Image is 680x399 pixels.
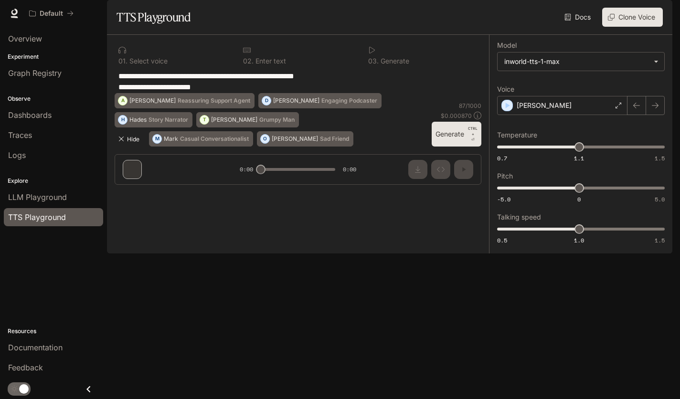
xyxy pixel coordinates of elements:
[321,98,377,104] p: Engaging Podcaster
[602,8,663,27] button: Clone Voice
[272,136,318,142] p: [PERSON_NAME]
[504,57,649,66] div: inworld-tts-1-max
[211,117,257,123] p: [PERSON_NAME]
[497,154,507,162] span: 0.7
[497,195,510,203] span: -5.0
[497,214,541,220] p: Talking speed
[115,112,192,127] button: HHadesStory Narrator
[243,58,254,64] p: 0 2 .
[118,58,127,64] p: 0 1 .
[115,93,255,108] button: A[PERSON_NAME]Reassuring Support Agent
[320,136,349,142] p: Sad Friend
[25,4,78,23] button: All workspaces
[368,58,379,64] p: 0 3 .
[40,10,63,18] p: Default
[258,93,382,108] button: D[PERSON_NAME]Engaging Podcaster
[178,98,250,104] p: Reassuring Support Agent
[655,195,665,203] span: 5.0
[262,93,271,108] div: D
[379,58,409,64] p: Generate
[261,131,269,147] div: O
[257,131,353,147] button: O[PERSON_NAME]Sad Friend
[180,136,249,142] p: Casual Conversationalist
[118,93,127,108] div: A
[164,136,178,142] p: Mark
[196,112,299,127] button: T[PERSON_NAME]Grumpy Man
[497,132,537,138] p: Temperature
[574,236,584,244] span: 1.0
[497,236,507,244] span: 0.5
[574,154,584,162] span: 1.1
[517,101,572,110] p: [PERSON_NAME]
[153,131,161,147] div: M
[259,117,295,123] p: Grumpy Man
[655,236,665,244] span: 1.5
[149,131,253,147] button: MMarkCasual Conversationalist
[655,154,665,162] span: 1.5
[497,173,513,179] p: Pitch
[149,117,188,123] p: Story Narrator
[441,112,472,120] p: $ 0.000870
[432,122,481,147] button: GenerateCTRL +⏎
[254,58,286,64] p: Enter text
[577,195,581,203] span: 0
[273,98,319,104] p: [PERSON_NAME]
[118,112,127,127] div: H
[497,86,514,93] p: Voice
[498,52,664,71] div: inworld-tts-1-max
[200,112,209,127] div: T
[563,8,595,27] a: Docs
[129,117,147,123] p: Hades
[468,126,478,143] p: ⏎
[115,131,145,147] button: Hide
[117,8,191,27] h1: TTS Playground
[127,58,168,64] p: Select voice
[468,126,478,137] p: CTRL +
[459,102,481,110] p: 87 / 1000
[497,42,517,49] p: Model
[129,98,176,104] p: [PERSON_NAME]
